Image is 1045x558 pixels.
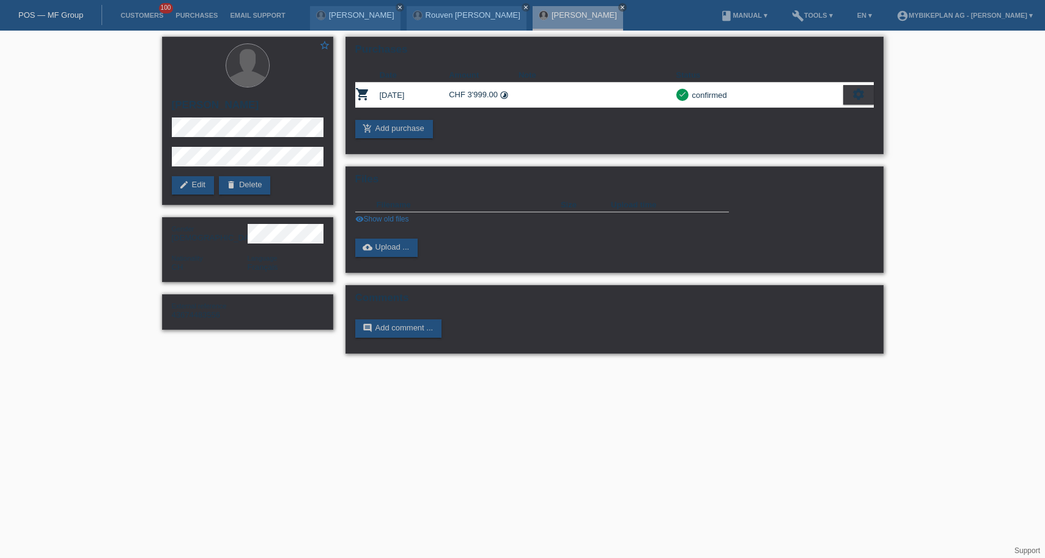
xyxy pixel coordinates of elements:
[363,124,372,133] i: add_shopping_cart
[248,255,278,262] span: Language
[619,4,626,10] i: close
[449,68,519,83] th: Amount
[852,87,865,101] i: settings
[1014,546,1040,555] a: Support
[355,319,442,338] a: commentAdd comment ...
[224,12,291,19] a: Email Support
[449,83,519,108] td: CHF 3'999.00
[172,262,183,272] span: Switzerland
[714,12,774,19] a: bookManual ▾
[18,10,83,20] a: POS — MF Group
[172,225,194,232] span: Gender
[169,12,224,19] a: Purchases
[172,224,248,242] div: [DEMOGRAPHIC_DATA]
[355,292,874,310] h2: Comments
[319,40,330,51] i: star_border
[890,12,1039,19] a: account_circleMybikeplan AG - [PERSON_NAME] ▾
[792,10,804,22] i: build
[396,3,404,12] a: close
[355,43,874,62] h2: Purchases
[329,10,394,20] a: [PERSON_NAME]
[689,89,727,102] div: confirmed
[363,242,372,252] i: cloud_upload
[355,215,364,223] i: visibility
[851,12,878,19] a: EN ▾
[355,173,874,192] h2: Files
[611,198,711,212] th: Upload time
[377,198,561,212] th: Filename
[426,10,520,20] a: Rouven [PERSON_NAME]
[226,180,236,190] i: delete
[219,176,271,195] a: deleteDelete
[172,302,227,310] span: External reference
[522,3,530,12] a: close
[172,255,203,262] span: Nationality
[172,176,214,195] a: editEdit
[618,3,627,12] a: close
[355,120,433,138] a: add_shopping_cartAdd purchase
[552,10,617,20] a: [PERSON_NAME]
[676,68,843,83] th: Status
[720,10,733,22] i: book
[500,91,509,100] i: Instalments (12 instalments)
[114,12,169,19] a: Customers
[179,180,189,190] i: edit
[355,239,418,257] a: cloud_uploadUpload ...
[319,40,330,53] a: star_border
[355,215,409,223] a: visibilityShow old files
[248,262,278,272] span: Français
[159,3,174,13] span: 100
[786,12,839,19] a: buildTools ▾
[355,87,370,102] i: POSP00027517
[561,198,611,212] th: Size
[523,4,529,10] i: close
[678,90,687,99] i: check
[172,301,248,319] div: 43674483556
[363,323,372,333] i: comment
[380,68,449,83] th: Date
[397,4,403,10] i: close
[519,68,676,83] th: Note
[380,83,449,108] td: [DATE]
[896,10,909,22] i: account_circle
[172,99,323,117] h2: [PERSON_NAME]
